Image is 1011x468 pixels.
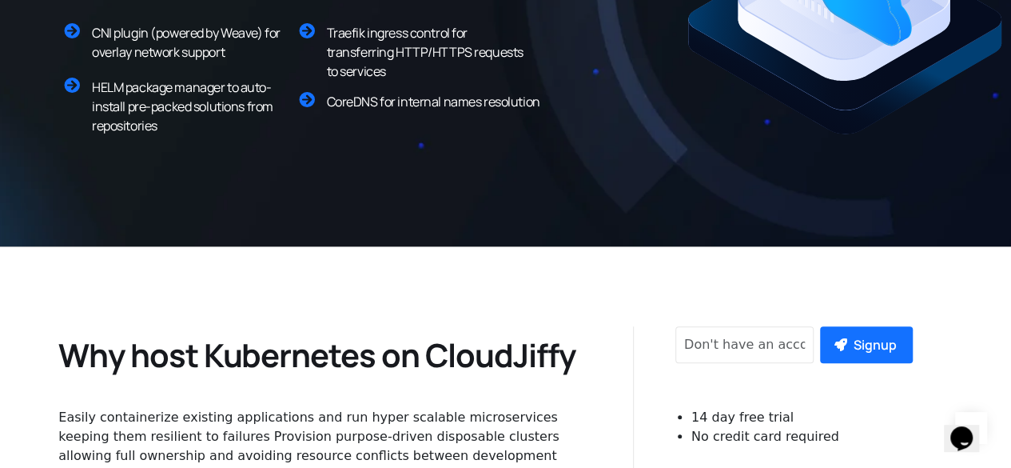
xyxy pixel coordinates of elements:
[326,24,523,80] span: Traefik ingress control for transferring HTTP/HTTPS requests to services
[944,404,995,452] iframe: chat widget
[92,24,281,61] span: CNI plugin (powered by Weave) for overlay network support
[691,408,929,427] li: 14 day free trial
[58,334,577,376] h2: Why host Kubernetes on CloudJiffy
[691,427,929,446] li: No credit card required
[326,93,539,110] span: CoreDNS for internal names resolution
[820,326,913,363] button: Signup
[92,78,273,134] span: HELM package manager to auto-install pre-packed solutions from repositories
[675,326,814,363] input: Don't have an account yet?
